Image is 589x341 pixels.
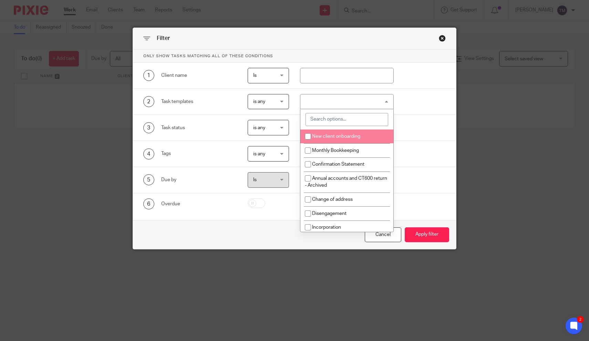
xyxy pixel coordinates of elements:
[253,152,265,156] span: is any
[143,96,154,107] div: 2
[143,174,154,185] div: 5
[161,200,237,207] div: Overdue
[133,50,456,63] p: Only show tasks matching all of these conditions
[143,198,154,209] div: 6
[405,227,449,242] button: Apply filter
[161,150,237,157] div: Tags
[312,197,353,202] span: Change of address
[312,148,359,153] span: Monthly Bookkeeping
[312,162,364,167] span: Confirmation Statement
[253,125,265,130] span: is any
[365,227,401,242] div: Close this dialog window
[312,211,347,216] span: Disengagement
[161,72,237,79] div: Client name
[161,124,237,131] div: Task status
[253,73,257,78] span: Is
[577,316,584,323] div: 2
[305,176,387,188] span: Annual accounts and CT600 return - Archived
[312,225,341,230] span: Incorporation
[312,134,360,139] span: New client onboarding
[143,148,154,159] div: 4
[143,122,154,133] div: 3
[253,99,265,104] span: is any
[161,98,237,105] div: Task templates
[253,177,257,182] span: Is
[161,176,237,183] div: Due by
[143,70,154,81] div: 1
[306,113,388,126] input: Search options...
[439,35,446,42] div: Close this dialog window
[157,35,170,41] span: Filter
